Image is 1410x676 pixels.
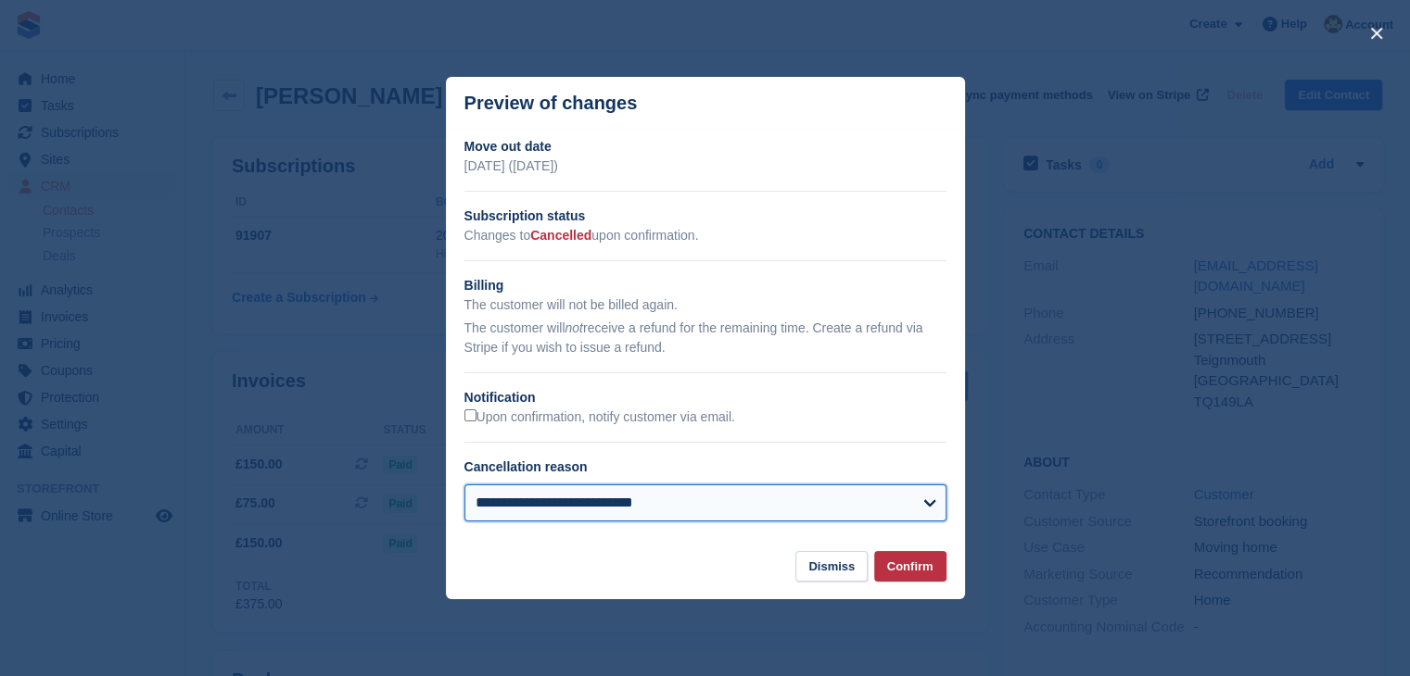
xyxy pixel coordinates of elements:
label: Upon confirmation, notify customer via email. [464,409,735,426]
h2: Move out date [464,137,946,156]
span: Cancelled [530,228,591,243]
p: Preview of changes [464,93,638,114]
em: not [565,320,582,335]
h2: Subscription status [464,207,946,226]
p: The customer will not be billed again. [464,295,946,315]
button: Confirm [874,551,946,582]
p: [DATE] ([DATE]) [464,156,946,176]
button: Dismiss [795,551,868,582]
button: close [1362,19,1391,48]
input: Upon confirmation, notify customer via email. [464,409,476,421]
p: Changes to upon confirmation. [464,226,946,245]
h2: Notification [464,388,946,407]
p: The customer will receive a refund for the remaining time. Create a refund via Stripe if you wish... [464,319,946,357]
label: Cancellation reason [464,459,588,474]
h2: Billing [464,276,946,295]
